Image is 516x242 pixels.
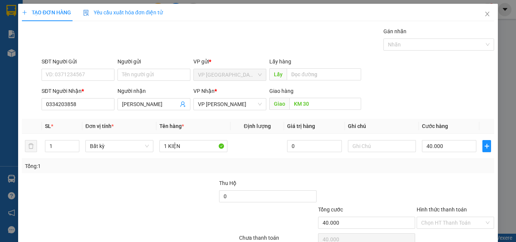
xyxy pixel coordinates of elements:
[477,4,498,25] button: Close
[269,68,287,80] span: Lấy
[25,162,200,170] div: Tổng: 1
[83,10,89,16] img: icon
[422,123,448,129] span: Cước hàng
[383,28,406,34] label: Gán nhãn
[287,68,361,80] input: Dọc đường
[22,9,71,15] span: TẠO ĐƠN HÀNG
[244,123,270,129] span: Định lượng
[417,207,467,213] label: Hình thức thanh toán
[269,59,291,65] span: Lấy hàng
[90,140,149,152] span: Bất kỳ
[193,88,215,94] span: VP Nhận
[180,101,186,107] span: user-add
[345,119,419,134] th: Ghi chú
[484,11,490,17] span: close
[117,87,190,95] div: Người nhận
[63,36,104,45] li: (c) 2017
[198,69,262,80] span: VP Sài Gòn
[49,11,73,72] b: BIÊN NHẬN GỬI HÀNG HÓA
[219,180,236,186] span: Thu Hộ
[482,140,491,152] button: plus
[42,87,114,95] div: SĐT Người Nhận
[348,140,416,152] input: Ghi Chú
[117,57,190,66] div: Người gửi
[289,98,361,110] input: Dọc đường
[159,140,227,152] input: VD: Bàn, Ghế
[318,207,343,213] span: Tổng cước
[83,9,163,15] span: Yêu cầu xuất hóa đơn điện tử
[159,123,184,129] span: Tên hàng
[82,9,100,28] img: logo.jpg
[63,29,104,35] b: [DOMAIN_NAME]
[22,10,27,15] span: plus
[85,123,114,129] span: Đơn vị tính
[287,140,341,152] input: 0
[42,57,114,66] div: SĐT Người Gửi
[193,57,266,66] div: VP gửi
[287,123,315,129] span: Giá trị hàng
[269,98,289,110] span: Giao
[9,49,43,84] b: [PERSON_NAME]
[198,99,262,110] span: VP Phan Thiết
[25,140,37,152] button: delete
[269,88,294,94] span: Giao hàng
[483,143,491,149] span: plus
[45,123,51,129] span: SL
